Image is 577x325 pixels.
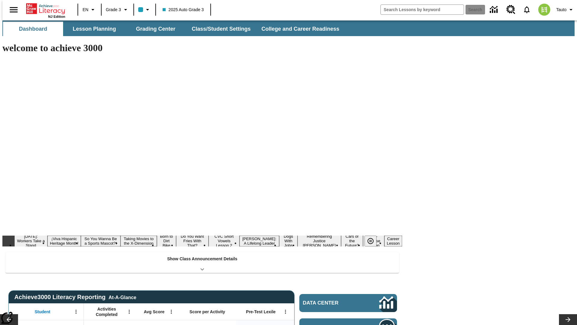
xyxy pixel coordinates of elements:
a: Home [26,3,65,15]
input: search field [381,5,464,14]
button: Class color is light blue. Change class color [136,4,154,15]
button: Slide 5 Born to Dirt Bike [157,233,176,249]
button: Open Menu [125,307,134,316]
button: Language: EN, Select a language [80,4,99,15]
button: Class/Student Settings [187,22,255,36]
button: Slide 11 Cars of the Future? [341,233,363,249]
div: Show Class Announcement Details [5,252,399,273]
button: Lesson Planning [64,22,124,36]
button: Lesson carousel, Next [559,314,577,325]
button: Slide 1 Labor Day: Workers Take a Stand [14,233,47,249]
button: Profile/Settings [554,4,577,15]
span: Grade 3 [106,7,121,13]
button: Open Menu [72,307,81,316]
button: Pause [365,236,377,246]
a: Resource Center, Will open in new tab [503,2,519,18]
button: Slide 10 Remembering Justice O'Connor [298,233,341,249]
span: Pre-Test Lexile [246,309,276,314]
a: Data Center [299,294,397,312]
a: Notifications [519,2,535,17]
button: Slide 3 So You Wanna Be a Sports Mascot?! [81,236,120,246]
div: At-A-Glance [108,294,136,300]
button: Slide 12 Pre-release lesson [363,233,384,249]
span: Student [35,309,50,314]
div: SubNavbar [2,22,345,36]
span: 2025 Auto Grade 3 [163,7,204,13]
button: Slide 4 Taking Movies to the X-Dimension [121,236,157,246]
span: Activities Completed [87,306,127,317]
div: Home [26,2,65,18]
button: Slide 9 Dogs With Jobs [279,233,298,249]
span: Score per Activity [190,309,225,314]
button: Slide 7 CVC Short Vowels Lesson 2 [209,233,240,249]
span: Data Center [303,300,359,306]
p: Show Class Announcement Details [167,256,237,262]
button: Select a new avatar [535,2,554,17]
button: Open Menu [167,307,176,316]
img: avatar image [538,4,550,16]
div: Pause [365,236,383,246]
button: Slide 2 ¡Viva Hispanic Heritage Month! [47,236,81,246]
button: Grading Center [126,22,186,36]
span: Achieve3000 Literacy Reporting [14,294,136,301]
button: Grade: Grade 3, Select a grade [103,4,132,15]
span: NJ Edition [48,15,65,18]
span: EN [83,7,88,13]
button: Open side menu [5,1,23,19]
h1: welcome to achieve 3000 [2,42,402,54]
button: Slide 13 Career Lesson [384,236,402,246]
a: Data Center [486,2,503,18]
button: Slide 8 Dianne Feinstein: A Lifelong Leader [240,236,279,246]
button: College and Career Readiness [257,22,344,36]
button: Slide 6 Do You Want Fries With That? [176,233,209,249]
button: Dashboard [3,22,63,36]
button: Open Menu [281,307,290,316]
span: Avg Score [144,309,164,314]
div: SubNavbar [2,20,575,36]
span: Tauto [556,7,566,13]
